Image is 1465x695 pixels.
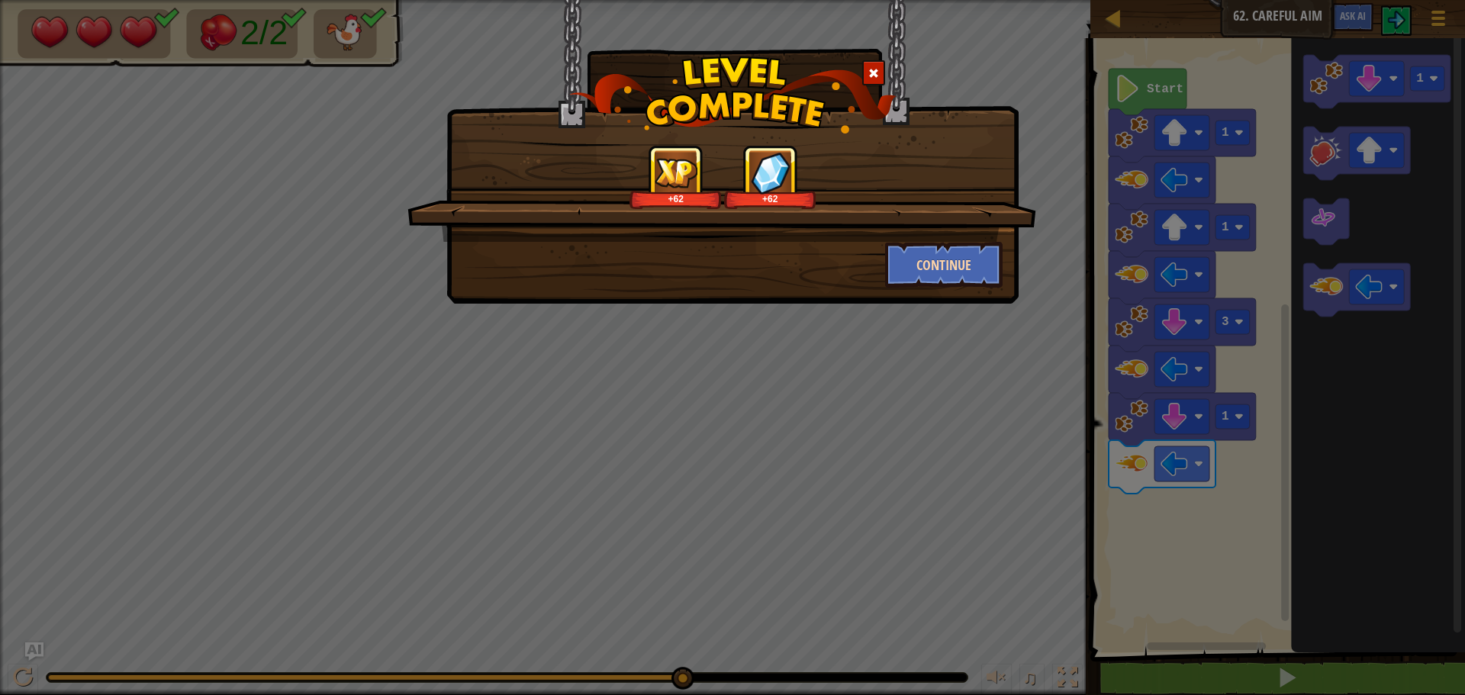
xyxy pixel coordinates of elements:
[655,158,697,188] img: reward_icon_xp.png
[885,242,1003,288] button: Continue
[727,193,813,204] div: +62
[751,152,790,194] img: reward_icon_gems.png
[633,193,719,204] div: +62
[569,56,897,134] img: level_complete.png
